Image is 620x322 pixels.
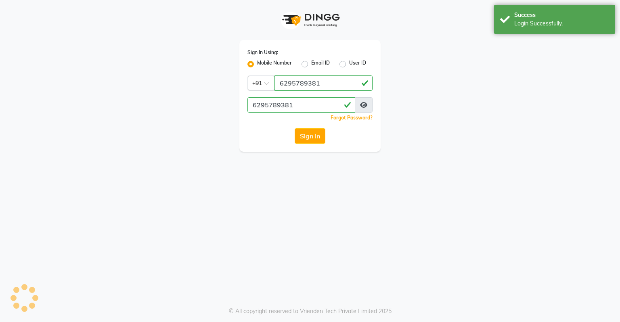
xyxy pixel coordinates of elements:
div: Login Successfully. [514,19,609,28]
a: Forgot Password? [331,115,373,121]
label: Mobile Number [257,59,292,69]
label: User ID [349,59,366,69]
label: Email ID [311,59,330,69]
button: Sign In [295,128,325,144]
input: Username [247,97,355,113]
label: Sign In Using: [247,49,278,56]
img: logo1.svg [278,8,342,32]
input: Username [274,75,373,91]
div: Success [514,11,609,19]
